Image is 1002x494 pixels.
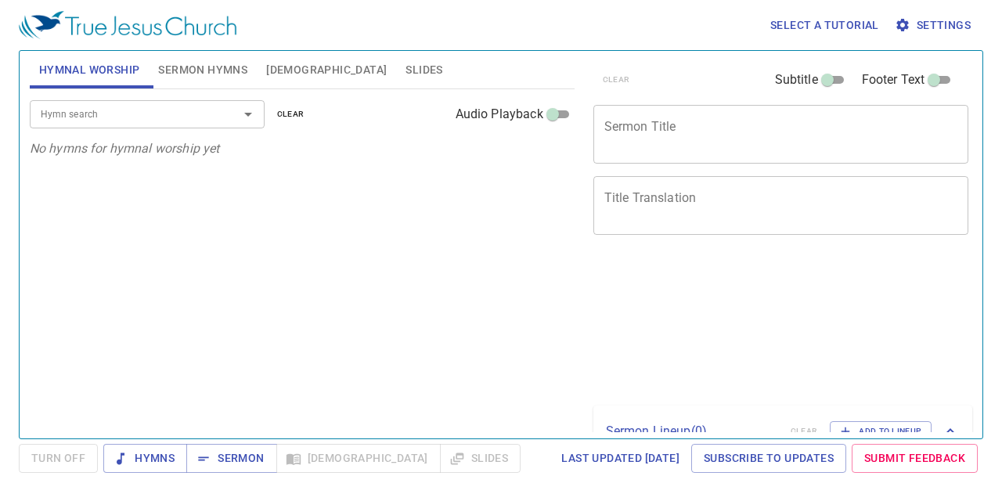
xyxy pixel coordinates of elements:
[456,105,543,124] span: Audio Playback
[764,11,885,40] button: Select a tutorial
[864,449,965,468] span: Submit Feedback
[593,406,973,457] div: Sermon Lineup(0)clearAdd to Lineup
[19,11,236,39] img: True Jesus Church
[840,424,921,438] span: Add to Lineup
[277,107,305,121] span: clear
[691,444,846,473] a: Subscribe to Updates
[704,449,834,468] span: Subscribe to Updates
[775,70,818,89] span: Subtitle
[103,444,187,473] button: Hymns
[405,60,442,80] span: Slides
[606,422,778,441] p: Sermon Lineup ( 0 )
[587,251,896,399] iframe: from-child
[186,444,276,473] button: Sermon
[561,449,679,468] span: Last updated [DATE]
[555,444,686,473] a: Last updated [DATE]
[39,60,140,80] span: Hymnal Worship
[862,70,925,89] span: Footer Text
[158,60,247,80] span: Sermon Hymns
[852,444,978,473] a: Submit Feedback
[892,11,977,40] button: Settings
[30,141,220,156] i: No hymns for hymnal worship yet
[266,60,387,80] span: [DEMOGRAPHIC_DATA]
[770,16,879,35] span: Select a tutorial
[116,449,175,468] span: Hymns
[199,449,264,468] span: Sermon
[237,103,259,125] button: Open
[268,105,314,124] button: clear
[830,421,932,442] button: Add to Lineup
[898,16,971,35] span: Settings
